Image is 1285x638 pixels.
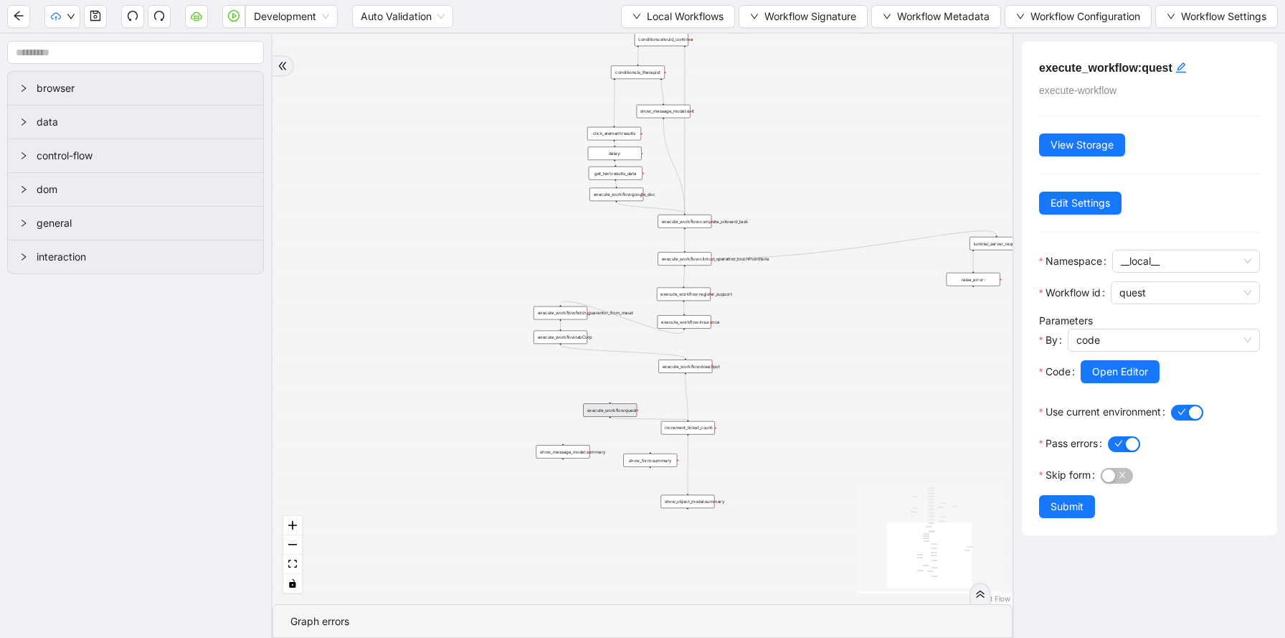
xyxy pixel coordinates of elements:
span: Auto Validation [361,6,445,27]
g: Edge from execute_workflow:doseSpot to increment_ticket_count: [686,375,688,420]
button: downWorkflow Configuration [1005,5,1152,28]
span: plus-circle [747,37,757,47]
button: Open Editor [1081,360,1160,383]
span: Submit [1051,499,1084,515]
a: React Flow attribution [973,594,1010,603]
span: Workflow Metadata [897,9,990,24]
span: Use current environment [1045,404,1161,420]
span: Workflow Signature [764,9,856,24]
g: Edge from execute_workflow:insurance to execute_workflow:fetch_guarantor_from_maud [561,301,685,334]
button: downWorkflow Settings [1155,5,1278,28]
button: Submit [1039,495,1095,518]
span: Workflow Configuration [1030,9,1140,24]
span: plus-circle [969,291,978,301]
span: Open Editor [1092,364,1148,380]
g: Edge from execute_workflow:labCorp to execute_workflow:doseSpot [561,345,686,358]
div: show_object_modal:summaryplus-circle [660,495,714,509]
div: control-flow [8,139,263,172]
g: Edge from execute_workflow:clinical_operation_touchPointNote to luminai_server_request:track_work... [713,231,996,259]
span: data [37,114,252,130]
button: zoom out [283,535,302,555]
g: Edge from conditions:is_therapist to show_message_modal:exit [661,80,663,103]
button: zoom in [283,516,302,535]
g: Edge from get_text:results_data to execute_workflow:google_doc [615,181,616,186]
div: delay: [588,147,642,161]
div: execute_workflow:doseSpot [658,360,712,373]
h5: execute_workflow:quest [1039,59,1260,77]
div: show_form:summary [623,454,677,467]
div: click to edit id [1175,59,1187,76]
button: arrow-left [7,5,30,28]
span: browser [37,80,252,96]
g: Edge from execute_workflow:google_doc to execute_workflow:complete_onboard_task [617,202,685,213]
div: get_text:results_data [589,166,642,180]
div: execute_workflow:labCorp [534,331,587,344]
span: plus-circle [646,472,655,482]
div: increment_ticket_count: [661,421,715,435]
div: Graph errors [290,614,995,629]
div: raise_error:plus-circle [947,273,1000,286]
div: execute_workflow:fetch_guarantor_from_maud [534,306,587,320]
button: cloud-uploaddown [44,5,80,28]
span: undo [127,10,138,22]
span: Edit Settings [1051,195,1110,211]
span: save [90,10,101,22]
span: down [67,12,75,21]
div: show_message_modal:exit [637,105,691,118]
div: click_element:results [587,127,641,141]
div: conditions:should_continue [635,33,688,47]
div: execute_workflow:register_support [657,288,711,301]
div: luminai_server_request:track_workflow__1 [969,237,1023,250]
span: Pass errors [1045,436,1098,451]
g: Edge from execute_workflow:quest to increment_ticket_count: [610,418,688,420]
div: execute_workflow:quest [583,403,637,417]
div: execute_workflow:complete_onboard_task [658,215,711,228]
button: undo [121,5,144,28]
button: View Storage [1039,133,1125,156]
g: Edge from click_element:results to delay: [614,141,615,145]
span: dom [37,182,252,197]
div: execute_workflow:clinical_operation_touchPointNote [658,252,711,266]
span: By [1045,332,1058,348]
span: right [19,219,28,227]
span: code [1076,329,1251,351]
span: double-right [278,61,288,71]
button: downWorkflow Signature [739,5,868,28]
span: __local__ [1121,250,1251,272]
button: downWorkflow Metadata [871,5,1001,28]
div: data [8,105,263,139]
div: execute_workflow:google_doc [589,188,643,202]
div: conditions:is_therapist [611,66,665,80]
button: redo [148,5,171,28]
span: right [19,253,28,261]
span: Skip form [1045,467,1091,483]
span: edit [1175,62,1187,73]
span: down [1167,12,1175,21]
span: down [632,12,641,21]
div: dom [8,173,263,206]
div: general [8,207,263,240]
button: cloud-server [185,5,208,28]
span: View Storage [1051,137,1114,153]
span: down [883,12,891,21]
span: general [37,215,252,231]
button: save [84,5,107,28]
span: execute-workflow [1039,85,1116,96]
div: interaction [8,240,263,273]
span: Workflow Settings [1181,9,1266,24]
button: Edit Settings [1039,192,1122,215]
div: browser [8,72,263,105]
span: down [750,12,759,21]
div: execute_workflow:insurance [658,315,711,329]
